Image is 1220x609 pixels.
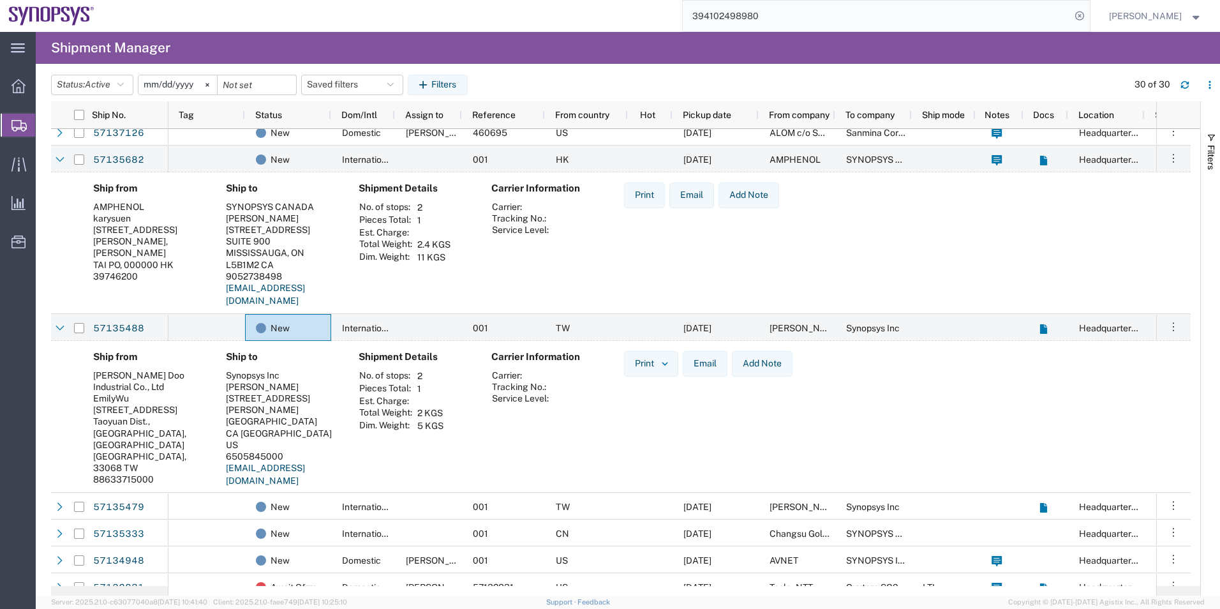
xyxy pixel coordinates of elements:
span: US [556,555,568,566]
th: Tracking No.: [491,213,549,224]
div: [STREET_ADDRESS][PERSON_NAME] [226,393,338,416]
button: Filters [408,75,468,95]
th: Total Weight: [359,407,413,419]
h4: Ship to [226,351,338,363]
th: Est. Charge: [359,227,413,238]
td: 11 KGS [413,251,455,264]
a: [EMAIL_ADDRESS][DOMAIN_NAME] [226,283,305,306]
h4: Shipment Details [359,351,471,363]
div: [PERSON_NAME] [93,247,205,259]
span: Reference [472,110,516,120]
div: MISSISSAUGA, ON L5B1M2 CA [226,247,338,270]
span: Tesla - NTT [770,582,813,592]
div: [PERSON_NAME] [226,213,338,224]
th: No. of stops: [359,370,413,382]
span: SYNOPSYS CANADA [846,154,934,165]
span: ALOM c/o SYNOPSYS [770,128,859,138]
div: CA [GEOGRAPHIC_DATA] US [226,428,338,451]
td: 2.4 KGS [413,238,455,251]
button: Add Note [718,183,779,208]
h4: Ship from [93,351,205,363]
span: 001 [473,555,488,566]
button: [PERSON_NAME] [1108,8,1203,24]
div: [STREET_ADDRESS] [226,224,338,236]
span: International [342,502,394,512]
span: 10/16/2025 [683,323,711,333]
span: Headquarters USSV [1079,154,1161,165]
span: Docs [1033,110,1054,120]
div: SUITE 900 [226,236,338,247]
h4: Carrier Information [491,351,593,363]
button: Email [669,183,714,208]
span: Domestic [342,128,381,138]
button: Status:Active [51,75,133,95]
span: 001 [473,323,488,333]
span: Active [85,79,110,89]
span: 001 [473,529,488,539]
span: Rafael Chacon [406,555,479,566]
div: AMPHENOL [93,201,205,213]
span: Cyxtera SC9 [846,582,898,592]
td: 2 [413,370,448,382]
td: 1 [413,214,455,227]
span: International [342,323,394,333]
span: Sanmina Corporation [846,128,932,138]
div: [STREET_ADDRESS] [93,404,205,416]
span: TW [556,502,570,512]
span: Ship No. [92,110,126,120]
div: 88633715000 [93,474,205,485]
div: 30 of 30 [1134,78,1170,91]
div: karysuen [93,213,205,224]
a: Feedback [577,598,610,606]
span: Pickup date [683,110,731,120]
span: 10/15/2025 [683,128,711,138]
th: Pieces Total: [359,214,413,227]
span: Await Cfrm. [271,574,318,601]
th: Est. Charge: [359,395,413,407]
span: Tag [179,110,194,120]
th: Service Level: [491,224,549,236]
span: HK [556,154,569,165]
button: Print [624,183,665,208]
span: Headquarters USSV [1079,323,1161,333]
a: 57135488 [93,318,145,338]
span: 10/20/2025 [683,529,711,539]
span: 10/16/2025 [683,502,711,512]
h4: Shipment Details [359,183,471,194]
span: Supplier [1155,110,1189,120]
span: Rafael Chacon [406,128,479,138]
span: From company [769,110,829,120]
div: Taoyuan Dist., [GEOGRAPHIC_DATA], [GEOGRAPHIC_DATA] [93,416,205,451]
th: Tracking No.: [491,381,549,393]
span: Kaelen O'Connor [1109,9,1182,23]
a: 57135333 [93,523,145,544]
span: Headquarters USSV [1079,529,1161,539]
span: Headquarters USSV [1079,582,1161,592]
div: TAI PO, 000000 HK [93,259,205,271]
th: Carrier: [491,370,549,381]
span: International [342,529,394,539]
span: SYNOPSYS CANADA [846,529,934,539]
span: To company [845,110,895,120]
a: Support [546,598,578,606]
span: Changsu Gold Circuit Electronics [770,529,905,539]
span: Status [255,110,282,120]
span: Headquarters USSV [1079,502,1161,512]
span: Synopsys Inc [846,502,900,512]
th: Total Weight: [359,238,413,251]
a: 57135682 [93,149,145,170]
span: SYNOPSYS INC [846,555,911,566]
span: New [271,547,290,574]
span: New [271,520,290,547]
span: Client: 2025.21.0-faee749 [213,598,347,606]
img: logo [9,6,94,26]
td: 2 KGS [413,407,448,419]
td: 1 [413,382,448,395]
span: TW [556,323,570,333]
input: Not set [138,75,217,94]
span: Synopsys Inc [846,323,900,333]
th: Dim. Weight: [359,419,413,432]
div: EmilyWu [93,393,205,404]
div: Synopsys Inc [226,370,338,381]
span: [DATE] 10:41:40 [158,598,207,606]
